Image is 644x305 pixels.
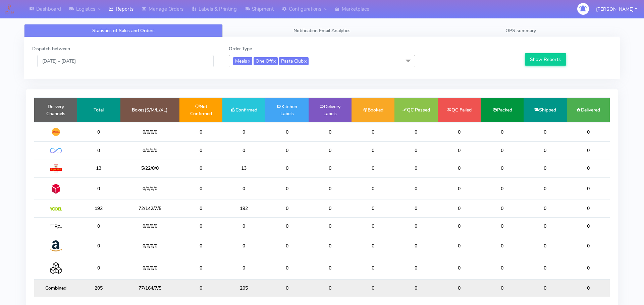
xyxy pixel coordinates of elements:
td: Booked [352,98,394,122]
td: 0 [524,122,567,142]
td: 0 [524,159,567,177]
td: 0 [222,122,265,142]
td: 0 [438,279,481,297]
td: 0 [481,235,524,257]
img: Collection [50,262,62,274]
td: 0 [352,122,394,142]
td: 0 [567,279,610,297]
td: 0 [438,122,481,142]
td: Total [77,98,120,122]
td: 0/0/0/0 [120,257,179,279]
td: 0 [438,142,481,159]
td: 0 [265,235,308,257]
td: 0 [394,122,437,142]
td: 0 [179,177,222,200]
img: Royal Mail [50,164,62,172]
td: 0 [222,142,265,159]
td: Delivery Channels [34,98,77,122]
td: 0 [265,159,308,177]
td: 0 [309,235,352,257]
img: OnFleet [50,148,62,154]
td: 77/164/7/5 [120,279,179,297]
td: 0 [394,217,437,235]
td: 0 [394,235,437,257]
td: 0 [179,142,222,159]
td: 0 [524,142,567,159]
td: 0/0/0/0 [120,142,179,159]
span: OPS summary [505,27,536,34]
td: 0 [179,200,222,217]
td: 0 [265,257,308,279]
td: 0 [77,217,120,235]
td: 205 [77,279,120,297]
td: 0 [524,217,567,235]
td: 0 [567,217,610,235]
td: 0 [352,217,394,235]
td: 0 [265,122,308,142]
td: 0 [438,217,481,235]
span: One Off [254,57,278,65]
td: 0 [481,257,524,279]
label: Dispatch between [32,45,70,52]
span: Statistics of Sales and Orders [92,27,155,34]
td: 192 [222,200,265,217]
img: DPD [50,183,62,195]
td: Shipped [524,98,567,122]
td: 0 [265,200,308,217]
td: 0 [77,177,120,200]
td: 0 [394,200,437,217]
td: 0 [265,142,308,159]
td: 0 [352,257,394,279]
td: 13 [222,159,265,177]
td: 0 [524,257,567,279]
td: 0 [352,235,394,257]
span: Pasta Club [279,57,309,65]
td: 0 [438,177,481,200]
td: 0 [179,257,222,279]
td: 0 [309,177,352,200]
td: QC Failed [438,98,481,122]
button: [PERSON_NAME] [591,2,642,16]
td: 0 [524,200,567,217]
td: 0 [77,257,120,279]
input: Pick the Daterange [37,55,214,67]
td: 0 [481,159,524,177]
td: 0 [481,142,524,159]
td: 0 [309,122,352,142]
td: 0 [352,142,394,159]
td: 0 [394,177,437,200]
ul: Tabs [24,24,620,37]
td: 0 [352,200,394,217]
td: 5/22/0/0 [120,159,179,177]
td: 72/142/7/5 [120,200,179,217]
td: 0 [524,279,567,297]
a: x [247,57,250,64]
img: Amazon [50,240,62,252]
td: 0 [265,217,308,235]
td: 0 [438,235,481,257]
td: 0 [481,217,524,235]
td: 0 [394,159,437,177]
td: 0 [481,122,524,142]
td: 0 [265,279,308,297]
img: Yodel [50,207,62,211]
td: 0 [309,257,352,279]
td: 0 [567,257,610,279]
td: 0 [179,279,222,297]
td: Packed [481,98,524,122]
td: 0 [77,122,120,142]
td: 0 [352,159,394,177]
span: Meals [233,57,252,65]
td: Not Confirmed [179,98,222,122]
td: 0/0/0/0 [120,235,179,257]
td: 0 [438,257,481,279]
td: 0 [222,235,265,257]
td: 0 [567,200,610,217]
td: 13 [77,159,120,177]
td: 0 [77,142,120,159]
td: 0 [438,200,481,217]
td: 0/0/0/0 [120,122,179,142]
td: 0 [179,217,222,235]
td: 0 [567,235,610,257]
td: 0 [179,235,222,257]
